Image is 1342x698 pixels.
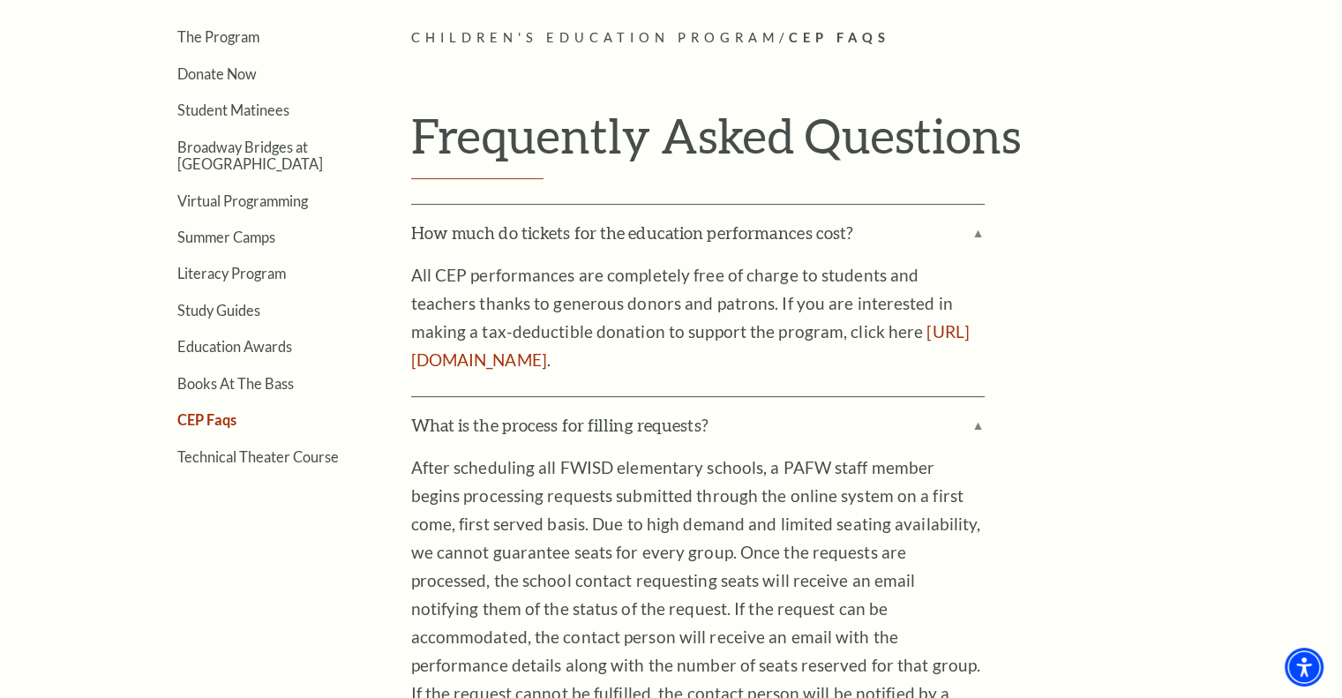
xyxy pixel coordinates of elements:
[1285,648,1323,687] div: Accessibility Menu
[177,302,260,319] a: Study Guides
[177,338,292,355] a: Education Awards
[177,28,259,45] a: The Program
[177,192,308,209] a: Virtual Programming
[177,411,236,428] a: CEP Faqs
[177,448,339,465] a: Technical Theater Course
[411,261,985,374] p: All CEP performances are completely free of charge to students and teachers thanks to generous do...
[411,397,985,454] label: What is the process for filling requests?
[177,229,275,245] a: Summer Camps
[411,107,1218,179] h1: Frequently Asked Questions
[177,375,294,392] a: Books At The Bass
[411,205,985,261] label: How much do tickets for the education performances cost?
[177,139,323,172] a: Broadway Bridges at [GEOGRAPHIC_DATA]
[177,265,286,281] a: Literacy Program
[411,321,970,370] a: [URL][DOMAIN_NAME]
[411,27,1218,49] p: /
[411,30,779,45] span: Children's Education Program
[788,30,889,45] span: CEP Faqs
[177,101,289,118] a: Student Matinees
[177,65,257,82] a: Donate Now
